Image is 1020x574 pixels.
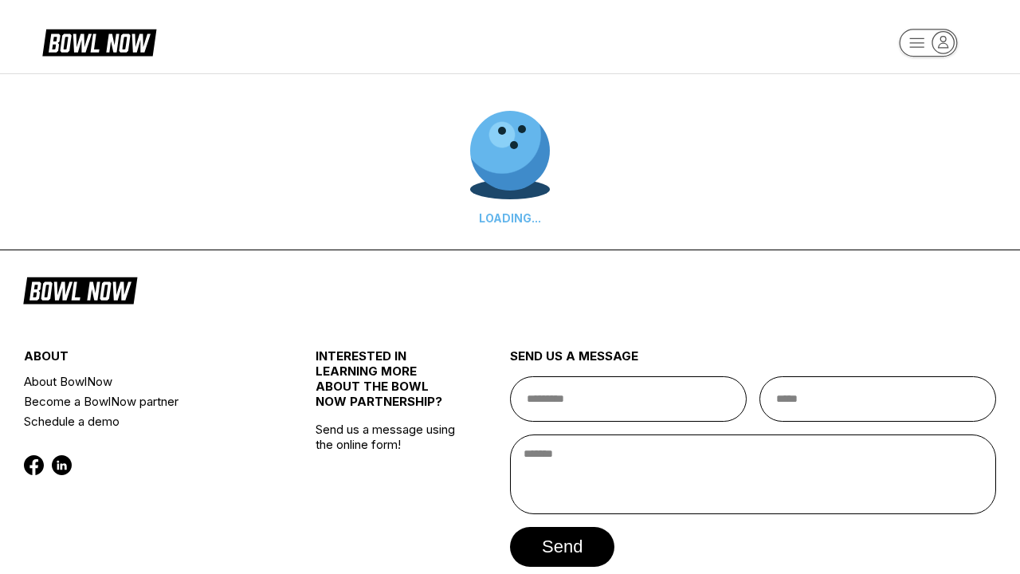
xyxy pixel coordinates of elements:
[470,211,550,225] div: LOADING...
[24,372,267,391] a: About BowlNow
[24,348,267,372] div: about
[24,411,267,431] a: Schedule a demo
[24,391,267,411] a: Become a BowlNow partner
[316,348,461,422] div: INTERESTED IN LEARNING MORE ABOUT THE BOWL NOW PARTNERSHIP?
[510,348,996,376] div: send us a message
[510,527,614,567] button: send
